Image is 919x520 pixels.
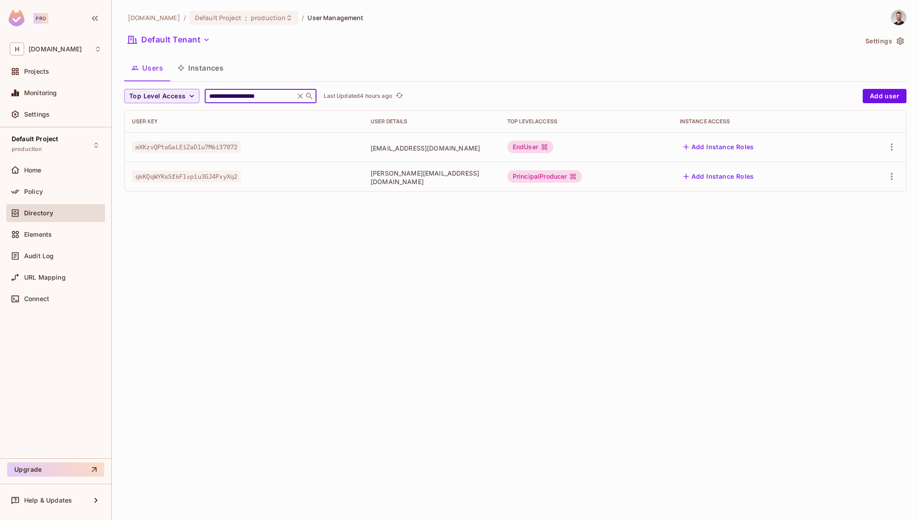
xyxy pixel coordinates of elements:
[24,167,42,174] span: Home
[129,91,185,102] span: Top Level Access
[124,89,199,103] button: Top Level Access
[128,13,180,22] span: the active workspace
[680,169,758,184] button: Add Instance Roles
[24,68,49,75] span: Projects
[371,144,493,152] span: [EMAIL_ADDRESS][DOMAIN_NAME]
[507,141,553,153] div: EndUser
[863,89,906,103] button: Add user
[680,118,844,125] div: Instance Access
[170,57,231,79] button: Instances
[24,188,43,195] span: Policy
[24,111,50,118] span: Settings
[24,89,57,96] span: Monitoring
[8,10,25,26] img: SReyMgAAAABJRU5ErkJggg==
[10,42,24,55] span: H
[124,57,170,79] button: Users
[862,34,906,48] button: Settings
[184,13,186,22] li: /
[24,210,53,217] span: Directory
[34,13,48,24] div: Pro
[371,118,493,125] div: User Details
[7,462,104,477] button: Upgrade
[24,497,72,504] span: Help & Updates
[24,231,52,238] span: Elements
[392,91,405,101] span: Click to refresh data
[324,92,392,100] p: Last Updated 4 hours ago
[24,274,66,281] span: URL Mapping
[396,92,403,101] span: refresh
[195,13,241,22] span: Default Project
[394,91,405,101] button: refresh
[24,252,54,260] span: Audit Log
[29,46,82,53] span: Workspace: honeycombinsurance.com
[12,146,42,153] span: production
[132,171,241,182] span: qkKQqWYKsSf6Flvpiu3GJ4PxyXq2
[507,170,582,183] div: PrincipalProducer
[12,135,58,143] span: Default Project
[302,13,304,22] li: /
[132,141,241,153] span: mXKzvQPtaGaLEiZaDlu7M6i37072
[507,118,666,125] div: Top Level Access
[891,10,906,25] img: dor@honeycombinsurance.com
[308,13,363,22] span: User Management
[124,33,214,47] button: Default Tenant
[680,140,758,154] button: Add Instance Roles
[371,169,493,186] span: [PERSON_NAME][EMAIL_ADDRESS][DOMAIN_NAME]
[132,118,356,125] div: User Key
[245,14,248,21] span: :
[251,13,286,22] span: production
[24,295,49,302] span: Connect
